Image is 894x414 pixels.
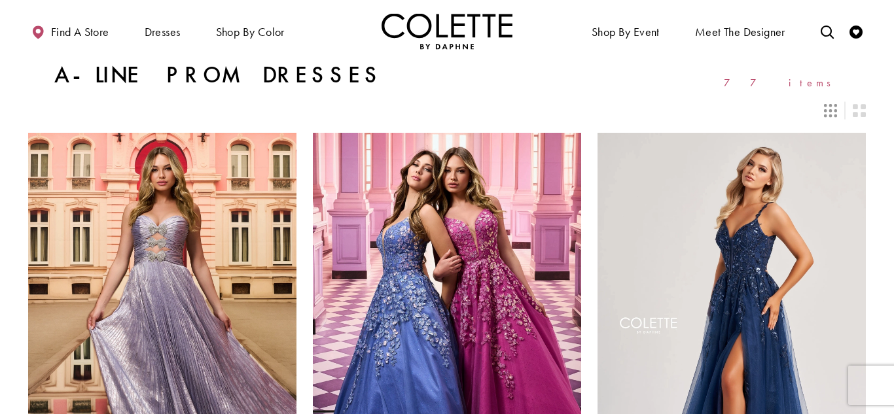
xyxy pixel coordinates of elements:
span: Switch layout to 3 columns [824,104,837,117]
a: Visit Home Page [382,13,512,49]
h1: A-Line Prom Dresses [54,62,383,88]
span: Shop by color [213,13,288,49]
span: Dresses [145,26,181,39]
div: Layout Controls [20,96,874,125]
span: Find a store [51,26,109,39]
span: Shop By Event [592,26,660,39]
span: 77 items [724,77,840,88]
span: Shop by color [216,26,285,39]
span: Meet the designer [695,26,785,39]
span: Switch layout to 2 columns [853,104,866,117]
a: Find a store [28,13,112,49]
span: Dresses [141,13,184,49]
a: Check Wishlist [846,13,866,49]
a: Meet the designer [692,13,789,49]
a: Toggle search [817,13,837,49]
span: Shop By Event [588,13,663,49]
img: Colette by Daphne [382,13,512,49]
